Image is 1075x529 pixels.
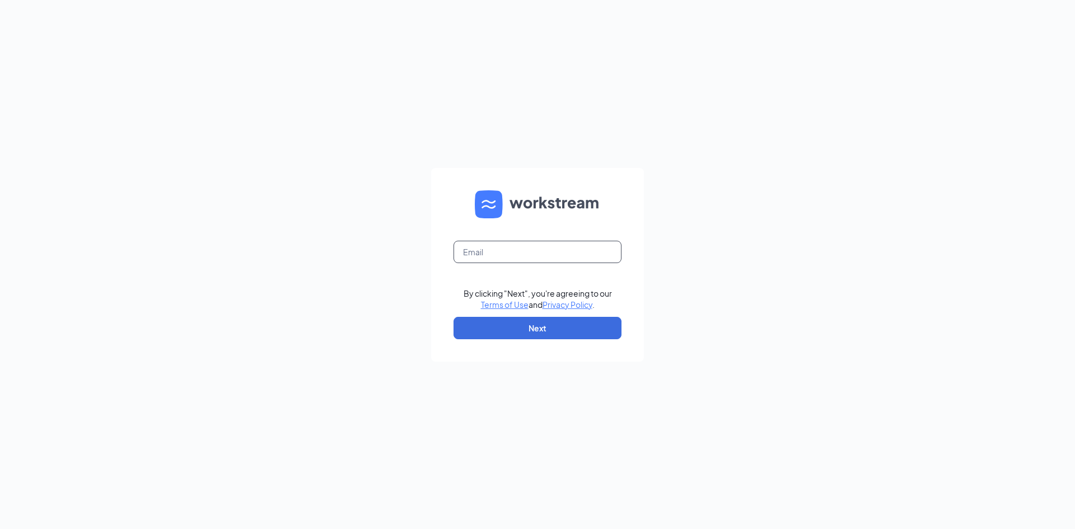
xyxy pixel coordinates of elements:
[454,317,621,339] button: Next
[481,299,529,310] a: Terms of Use
[464,288,612,310] div: By clicking "Next", you're agreeing to our and .
[543,299,592,310] a: Privacy Policy
[454,241,621,263] input: Email
[475,190,600,218] img: WS logo and Workstream text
